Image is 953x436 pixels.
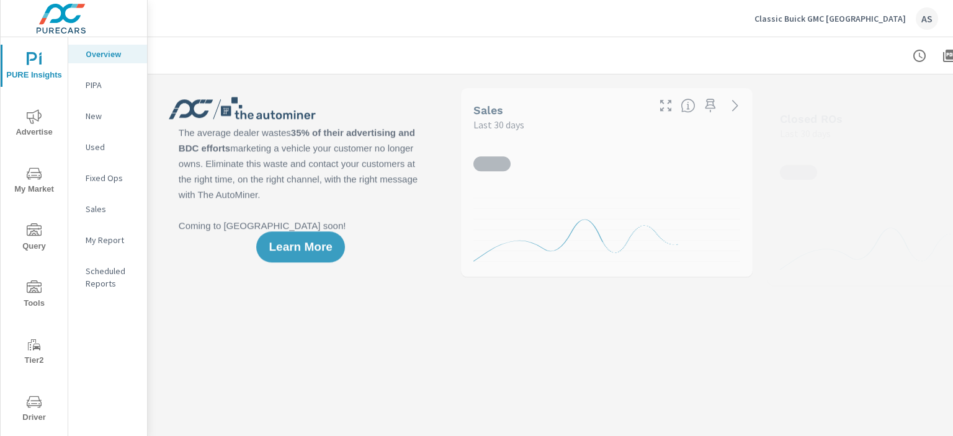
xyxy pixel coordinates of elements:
[68,138,147,156] div: Used
[86,79,137,91] p: PIPA
[68,169,147,187] div: Fixed Ops
[256,231,344,262] button: Learn More
[473,117,524,132] p: Last 30 days
[68,231,147,249] div: My Report
[86,48,137,60] p: Overview
[4,223,64,254] span: Query
[4,337,64,368] span: Tier2
[86,110,137,122] p: New
[86,172,137,184] p: Fixed Ops
[68,107,147,125] div: New
[916,7,938,30] div: AS
[86,141,137,153] p: Used
[4,52,64,82] span: PURE Insights
[4,394,64,425] span: Driver
[86,265,137,290] p: Scheduled Reports
[754,13,906,24] p: Classic Buick GMC [GEOGRAPHIC_DATA]
[86,203,137,215] p: Sales
[4,109,64,140] span: Advertise
[4,280,64,311] span: Tools
[725,96,745,115] a: See more details in report
[780,112,843,125] h5: Closed ROs
[68,262,147,293] div: Scheduled Reports
[780,126,831,141] p: Last 30 days
[700,96,720,115] span: Save this to your personalized report
[473,104,503,117] h5: Sales
[656,96,676,115] button: Make Fullscreen
[681,98,696,113] span: Number of vehicles sold by the dealership over the selected date range. [Source: This data is sou...
[68,76,147,94] div: PIPA
[86,234,137,246] p: My Report
[68,45,147,63] div: Overview
[68,200,147,218] div: Sales
[4,166,64,197] span: My Market
[269,241,332,252] span: Learn More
